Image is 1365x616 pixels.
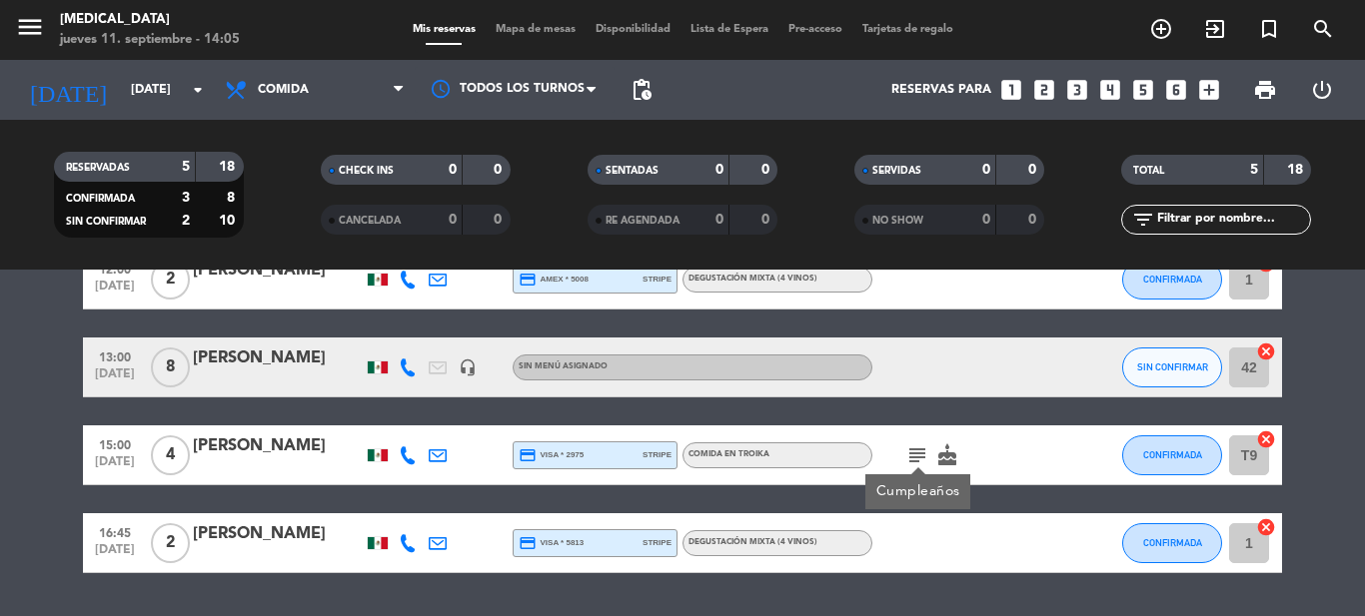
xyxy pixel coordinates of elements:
[519,271,589,289] span: amex * 5008
[219,160,239,174] strong: 18
[1296,12,1350,46] span: BUSCAR
[643,273,672,286] span: stripe
[1242,12,1296,46] span: Reserva especial
[182,160,190,174] strong: 5
[872,166,921,176] span: SERVIDAS
[935,443,959,467] i: cake
[519,362,608,370] span: Sin menú asignado
[1122,435,1222,475] button: CONFIRMADA
[852,24,963,35] span: Tarjetas de regalo
[339,216,401,226] span: CANCELADA
[982,213,990,227] strong: 0
[15,68,121,112] i: [DATE]
[494,213,506,227] strong: 0
[1196,77,1222,103] i: add_box
[60,10,240,30] div: [MEDICAL_DATA]
[1122,523,1222,563] button: CONFIRMADA
[186,78,210,102] i: arrow_drop_down
[151,523,190,563] span: 2
[1137,361,1208,372] span: SIN CONFIRMAR
[60,30,240,50] div: jueves 11. septiembre - 14:05
[1293,60,1350,120] div: LOG OUT
[1253,78,1277,102] span: print
[586,24,681,35] span: Disponibilidad
[1133,166,1164,176] span: TOTAL
[891,83,991,97] span: Reservas para
[778,24,852,35] span: Pre-acceso
[1131,208,1155,232] i: filter_list
[998,77,1024,103] i: looks_one
[151,260,190,300] span: 2
[876,481,960,502] div: Cumpleaños
[403,24,486,35] span: Mis reservas
[66,194,135,204] span: CONFIRMADA
[90,367,140,390] span: [DATE]
[90,432,140,455] span: 15:00
[606,216,680,226] span: RE AGENDADA
[1143,274,1202,285] span: CONFIRMADA
[982,163,990,177] strong: 0
[66,163,130,173] span: RESERVADAS
[519,446,537,464] i: credit_card
[90,280,140,303] span: [DATE]
[1149,17,1173,41] i: add_circle_outline
[519,534,537,552] i: credit_card
[1188,12,1242,46] span: WALK IN
[1097,77,1123,103] i: looks_4
[1257,17,1281,41] i: turned_in_not
[1031,77,1057,103] i: looks_two
[715,213,723,227] strong: 0
[1122,347,1222,387] button: SIN CONFIRMAR
[761,163,773,177] strong: 0
[1134,12,1188,46] span: RESERVAR MESA
[1143,537,1202,548] span: CONFIRMADA
[15,12,45,49] button: menu
[681,24,778,35] span: Lista de Espera
[151,347,190,387] span: 8
[193,433,363,459] div: [PERSON_NAME]
[688,450,769,458] span: Comida en Troika
[1143,449,1202,460] span: CONFIRMADA
[1155,209,1310,231] input: Filtrar por nombre...
[630,78,654,102] span: pending_actions
[688,538,817,546] span: Degustación Mixta (4 vinos)
[1064,77,1090,103] i: looks_3
[15,12,45,42] i: menu
[1256,341,1276,361] i: cancel
[519,271,537,289] i: credit_card
[643,448,672,461] span: stripe
[219,214,239,228] strong: 10
[1256,517,1276,537] i: cancel
[1311,17,1335,41] i: search
[1122,260,1222,300] button: CONFIRMADA
[519,534,584,552] span: visa * 5813
[494,163,506,177] strong: 0
[90,455,140,478] span: [DATE]
[643,536,672,549] span: stripe
[1310,78,1334,102] i: power_settings_new
[193,258,363,284] div: [PERSON_NAME]
[519,446,584,464] span: visa * 2975
[193,345,363,371] div: [PERSON_NAME]
[715,163,723,177] strong: 0
[761,213,773,227] strong: 0
[606,166,659,176] span: SENTADAS
[1163,77,1189,103] i: looks_6
[90,520,140,543] span: 16:45
[1130,77,1156,103] i: looks_5
[227,191,239,205] strong: 8
[1250,163,1258,177] strong: 5
[1028,213,1040,227] strong: 0
[459,358,477,376] i: headset_mic
[258,83,309,97] span: Comida
[872,216,923,226] span: NO SHOW
[449,213,457,227] strong: 0
[905,443,929,467] i: subject
[90,344,140,367] span: 13:00
[1203,17,1227,41] i: exit_to_app
[339,166,394,176] span: CHECK INS
[1287,163,1307,177] strong: 18
[1256,429,1276,449] i: cancel
[66,217,146,227] span: SIN CONFIRMAR
[182,191,190,205] strong: 3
